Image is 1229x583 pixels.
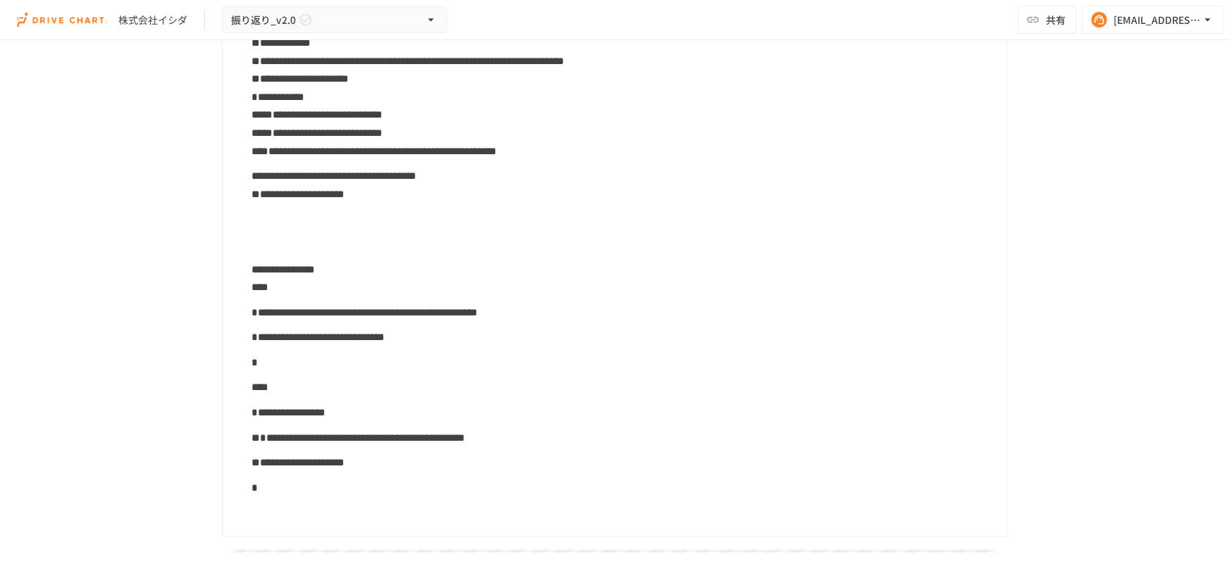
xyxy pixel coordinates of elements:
[1046,12,1066,27] span: 共有
[17,8,107,31] img: i9VDDS9JuLRLX3JIUyK59LcYp6Y9cayLPHs4hOxMB9W
[231,11,296,29] span: 振り返り_v2.0
[1113,11,1201,29] div: [EMAIL_ADDRESS][DOMAIN_NAME]
[222,6,447,34] button: 振り返り_v2.0
[1018,6,1077,34] button: 共有
[1083,6,1223,34] button: [EMAIL_ADDRESS][DOMAIN_NAME]
[118,13,187,27] div: 株式会社イシダ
